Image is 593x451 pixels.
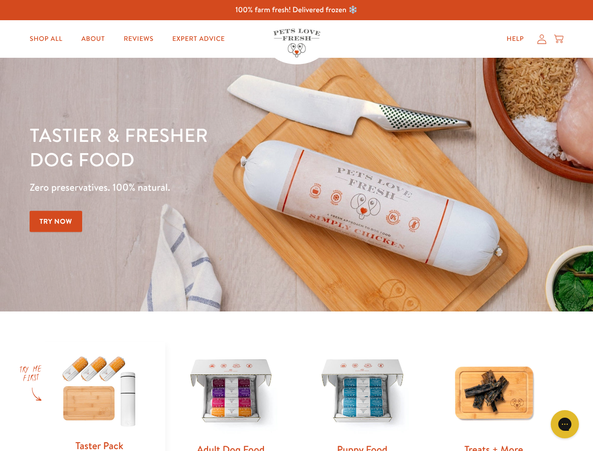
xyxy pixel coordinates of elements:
[273,29,320,57] img: Pets Love Fresh
[30,123,385,171] h1: Tastier & fresher dog food
[546,407,584,442] iframe: Gorgias live chat messenger
[30,179,385,196] p: Zero preservatives. 100% natural.
[499,30,531,48] a: Help
[22,30,70,48] a: Shop All
[74,30,112,48] a: About
[116,30,161,48] a: Reviews
[165,30,232,48] a: Expert Advice
[30,211,82,232] a: Try Now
